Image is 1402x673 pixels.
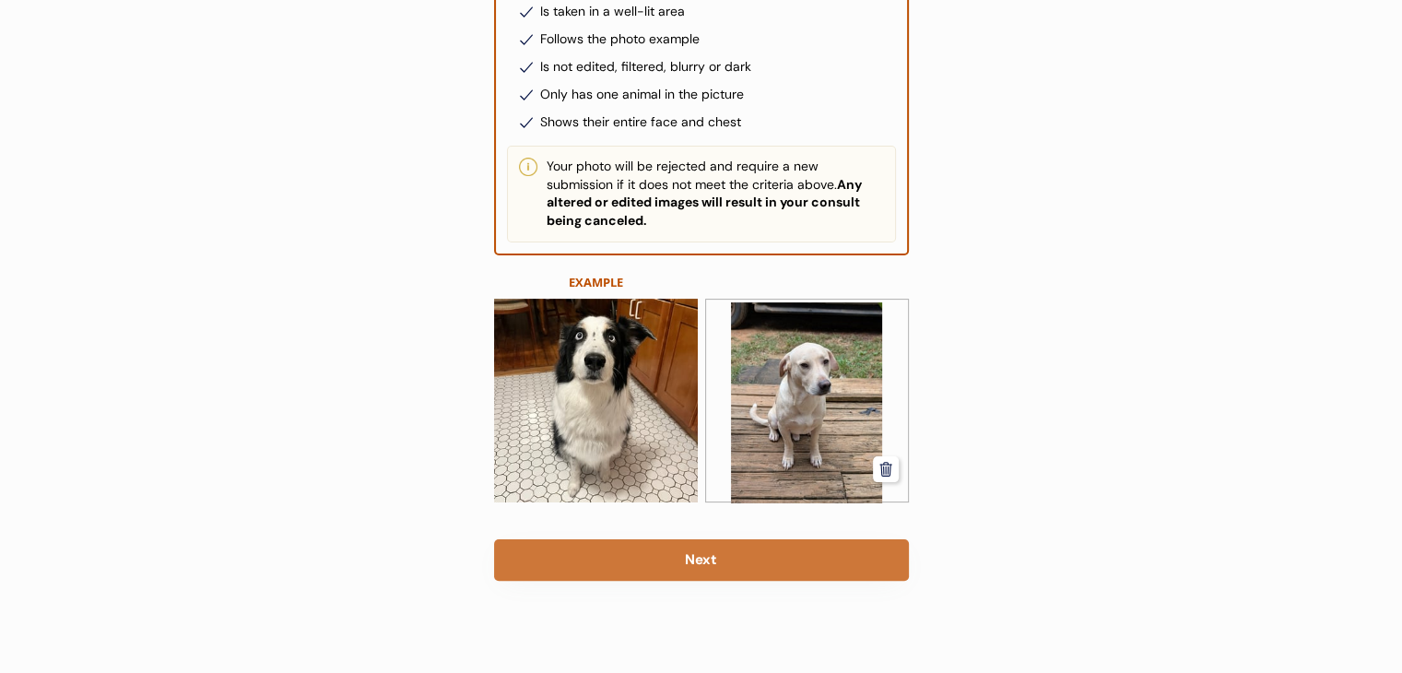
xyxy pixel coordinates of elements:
[545,274,647,290] div: EXAMPLE
[547,176,865,229] strong: Any altered or edited images will result in your consult being canceled.
[494,539,909,581] button: Next
[540,113,896,132] div: Shows their entire face and chest
[547,158,884,230] div: Your photo will be rejected and require a new submission if it does not meet the criteria above.
[494,299,698,503] img: SnickersResizedFront.png
[540,58,896,77] div: Is not edited, filtered, blurry or dark
[540,3,896,21] div: Is taken in a well-lit area
[706,302,908,503] img: BooFront.jpg
[540,30,896,49] div: Follows the photo example
[540,86,896,104] div: Only has one animal in the picture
